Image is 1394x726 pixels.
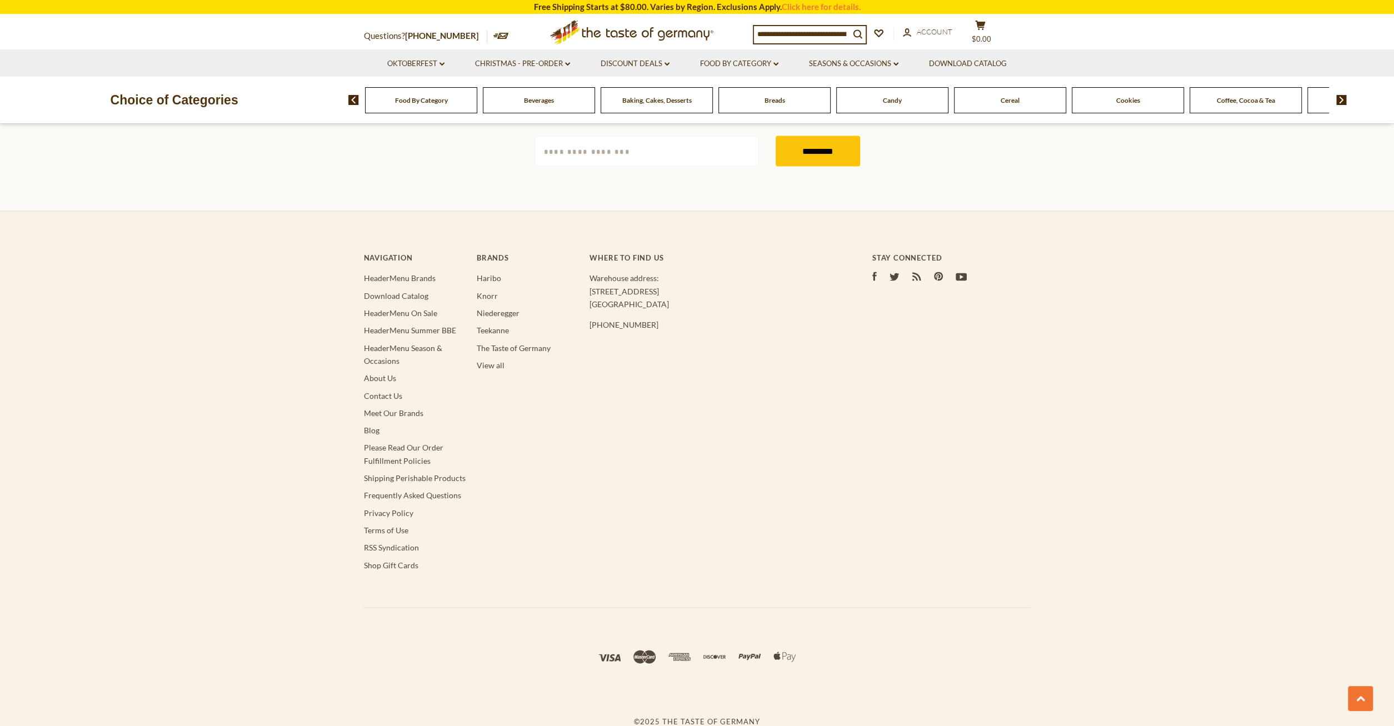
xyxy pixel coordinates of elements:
[809,58,898,70] a: Seasons & Occasions
[364,473,466,482] a: Shipping Perishable Products
[765,96,785,104] a: Breads
[477,273,501,282] a: Haribo
[1116,96,1140,104] a: Cookies
[524,96,554,104] a: Beverages
[917,27,952,36] span: Account
[1001,96,1020,104] a: Cereal
[364,425,379,434] a: Blog
[477,253,578,262] h4: Brands
[348,95,359,105] img: previous arrow
[589,271,827,310] p: Warehouse address: [STREET_ADDRESS] [GEOGRAPHIC_DATA]
[364,408,423,417] a: Meet Our Brands
[883,96,902,104] a: Candy
[477,291,498,300] a: Knorr
[364,253,466,262] h4: Navigation
[1217,96,1275,104] a: Coffee, Cocoa & Tea
[964,20,997,48] button: $0.00
[387,58,444,70] a: Oktoberfest
[477,325,509,334] a: Teekanne
[475,58,570,70] a: Christmas - PRE-ORDER
[364,29,487,43] p: Questions?
[364,390,402,400] a: Contact Us
[364,373,396,382] a: About Us
[782,2,861,12] a: Click here for details.
[364,508,413,517] a: Privacy Policy
[972,34,991,43] span: $0.00
[364,560,418,569] a: Shop Gift Cards
[395,96,448,104] a: Food By Category
[700,58,778,70] a: Food By Category
[1336,95,1347,105] img: next arrow
[601,58,669,70] a: Discount Deals
[477,343,551,352] a: The Taste of Germany
[477,308,519,317] a: Niederegger
[364,291,428,300] a: Download Catalog
[364,273,436,282] a: HeaderMenu Brands
[477,360,504,369] a: View all
[929,58,1007,70] a: Download Catalog
[364,343,442,365] a: HeaderMenu Season & Occasions
[589,318,827,331] p: [PHONE_NUMBER]
[364,325,456,334] a: HeaderMenu Summer BBE
[364,525,408,534] a: Terms of Use
[872,253,1031,262] h4: Stay Connected
[405,31,479,41] a: [PHONE_NUMBER]
[364,542,419,552] a: RSS Syndication
[589,253,827,262] h4: Where to find us
[622,96,692,104] a: Baking, Cakes, Desserts
[364,308,437,317] a: HeaderMenu On Sale
[364,490,461,499] a: Frequently Asked Questions
[364,442,443,464] a: Please Read Our Order Fulfillment Policies
[903,26,952,38] a: Account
